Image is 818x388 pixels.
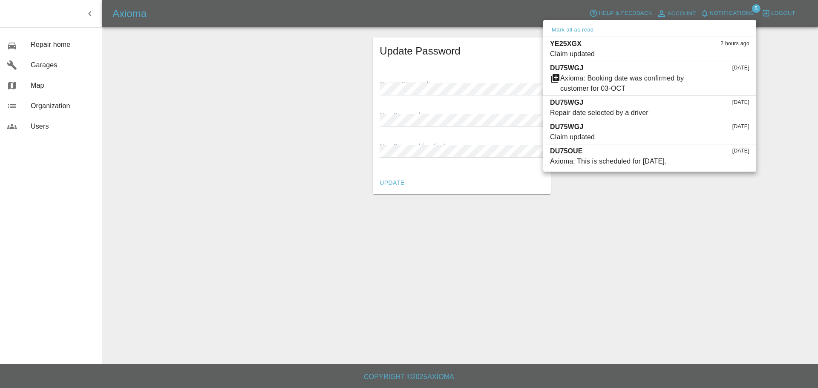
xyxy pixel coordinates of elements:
div: Repair date selected by a driver [550,108,648,118]
span: [DATE] [732,64,749,72]
button: Mark all as read [550,25,595,35]
p: DU75WGJ [550,122,583,132]
span: [DATE] [732,147,749,155]
p: YE25XGX [550,39,582,49]
div: Axioma: This is scheduled for [DATE]. [550,156,667,167]
div: Axioma: Booking date was confirmed by customer for 03-OCT [560,73,707,94]
p: DU75WGJ [550,98,583,108]
span: [DATE] [732,98,749,107]
span: [DATE] [732,123,749,131]
p: DU75WGJ [550,63,583,73]
span: 2 hours ago [720,40,749,48]
div: Claim updated [550,132,595,142]
p: DU75OUE [550,146,583,156]
div: Claim updated [550,49,595,59]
